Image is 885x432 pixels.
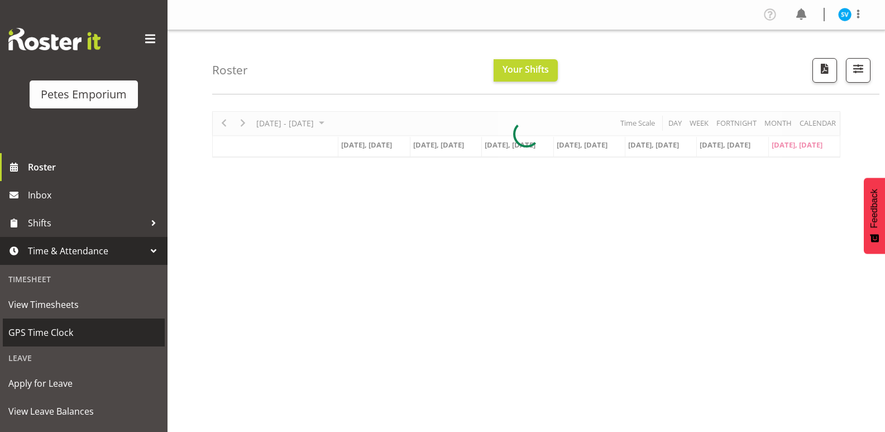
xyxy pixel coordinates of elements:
[8,296,159,313] span: View Timesheets
[846,58,870,83] button: Filter Shifts
[8,375,159,392] span: Apply for Leave
[3,291,165,319] a: View Timesheets
[838,8,851,21] img: sasha-vandervalk6911.jpg
[812,58,837,83] button: Download a PDF of the roster according to the set date range.
[869,189,879,228] span: Feedback
[3,319,165,346] a: GPS Time Clock
[3,346,165,369] div: Leave
[41,86,127,103] div: Petes Emporium
[28,187,162,203] span: Inbox
[864,178,885,254] button: Feedback - Show survey
[503,63,549,75] span: Your Shifts
[8,28,101,50] img: Rosterit website logo
[28,215,145,231] span: Shifts
[3,268,165,291] div: Timesheet
[28,159,162,175] span: Roster
[8,403,159,420] span: View Leave Balances
[3,369,165,397] a: Apply for Leave
[212,64,248,77] h4: Roster
[3,397,165,425] a: View Leave Balances
[28,243,145,259] span: Time & Attendance
[494,59,558,82] button: Your Shifts
[8,324,159,341] span: GPS Time Clock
